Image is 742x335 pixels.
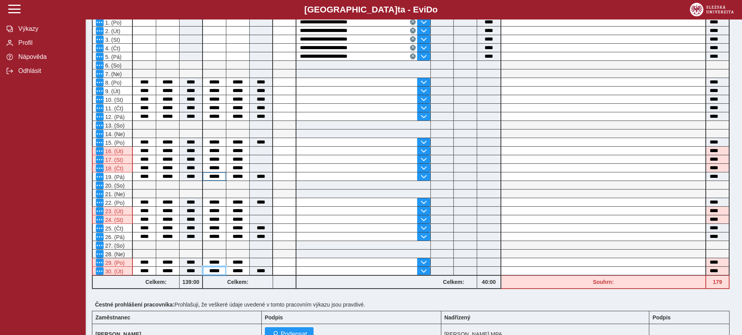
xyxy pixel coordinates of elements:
span: 29. (Po) [104,260,125,266]
button: Menu [96,156,104,163]
b: Podpis [265,314,283,321]
b: Celkem: [133,279,179,285]
button: Menu [96,267,104,275]
button: Menu [96,164,104,172]
span: 30. (Út) [104,268,123,275]
span: 3. (St) [104,37,120,43]
span: 22. (Po) [104,200,125,206]
div: Konec přestávky je před jejím začátkem! [92,164,133,172]
div: Fond pracovní doby (176 h) a součet hodin (179 h) se neshodují! [706,275,730,289]
button: Menu [96,147,104,155]
div: Konec přestávky je před jejím začátkem! [92,207,133,215]
button: Menu [96,78,104,86]
span: 24. (St) [104,217,123,223]
button: Menu [96,224,104,232]
span: 9. (Út) [104,88,120,94]
span: 15. (Po) [104,140,125,146]
span: Nápověda [16,53,79,60]
span: 5. (Pá) [104,54,122,60]
button: Menu [96,113,104,121]
div: Konec přestávky je před jejím začátkem! [92,258,133,267]
span: 26. (Pá) [104,234,125,240]
button: Menu [96,27,104,35]
button: Menu [96,130,104,138]
b: Nadřízený [444,314,471,321]
b: Celkem: [203,279,273,285]
button: Menu [96,104,104,112]
b: Celkem: [430,279,477,285]
b: [GEOGRAPHIC_DATA] a - Evi [23,5,719,15]
span: 25. (Čt) [104,225,123,232]
span: Odhlásit [16,67,79,74]
span: 10. (St) [104,97,123,103]
span: 28. (Ne) [104,251,125,257]
span: Profil [16,39,79,46]
span: 6. (So) [104,62,122,69]
span: 1. (Po) [104,19,122,26]
button: Menu [96,190,104,198]
button: Menu [96,18,104,26]
span: 20. (So) [104,183,125,189]
div: Konec přestávky je před jejím začátkem! [92,267,133,275]
span: Výkazy [16,25,79,32]
span: 27. (So) [104,243,125,249]
span: 2. (Út) [104,28,120,34]
b: Podpis [652,314,671,321]
span: 12. (Pá) [104,114,125,120]
button: Menu [96,96,104,103]
span: 21. (Ne) [104,191,125,197]
b: 40:00 [477,279,501,285]
button: Menu [96,53,104,60]
span: t [397,5,400,14]
button: Menu [96,70,104,78]
span: 13. (So) [104,122,125,129]
img: logo_web_su.png [690,3,734,16]
span: 16. (Út) [104,148,123,154]
span: o [432,5,438,14]
button: Menu [96,199,104,206]
span: 18. (Čt) [104,165,123,172]
button: Menu [96,233,104,241]
b: Souhrn: [593,279,614,285]
div: Konec přestávky je před jejím začátkem! [92,215,133,224]
span: 17. (St) [104,157,123,163]
button: Menu [96,87,104,95]
button: Menu [96,207,104,215]
div: Prohlašuji, že veškeré údaje uvedené v tomto pracovním výkazu jsou pravdivé. [92,298,736,311]
button: Menu [96,259,104,266]
b: Čestné prohlášení pracovníka: [95,301,174,308]
button: Menu [96,138,104,146]
b: 139:00 [180,279,202,285]
button: Menu [96,35,104,43]
span: 4. (Čt) [104,45,120,51]
button: Menu [96,216,104,223]
button: Menu [96,173,104,181]
button: Menu [96,250,104,258]
span: 7. (Ne) [104,71,122,77]
div: Konec přestávky je před jejím začátkem! [92,155,133,164]
div: Fond pracovní doby (176 h) a součet hodin (179 h) se neshodují! [501,275,706,289]
button: Menu [96,241,104,249]
span: 11. (Čt) [104,105,123,112]
button: Menu [96,181,104,189]
b: 179 [706,279,729,285]
button: Menu [96,121,104,129]
span: 14. (Ne) [104,131,125,137]
button: Menu [96,61,104,69]
b: Zaměstnanec [95,314,130,321]
button: Menu [96,44,104,52]
div: Konec přestávky je před jejím začátkem! [92,147,133,155]
span: 19. (Pá) [104,174,125,180]
span: D [426,5,432,14]
span: 23. (Út) [104,208,123,214]
span: 8. (Po) [104,80,122,86]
